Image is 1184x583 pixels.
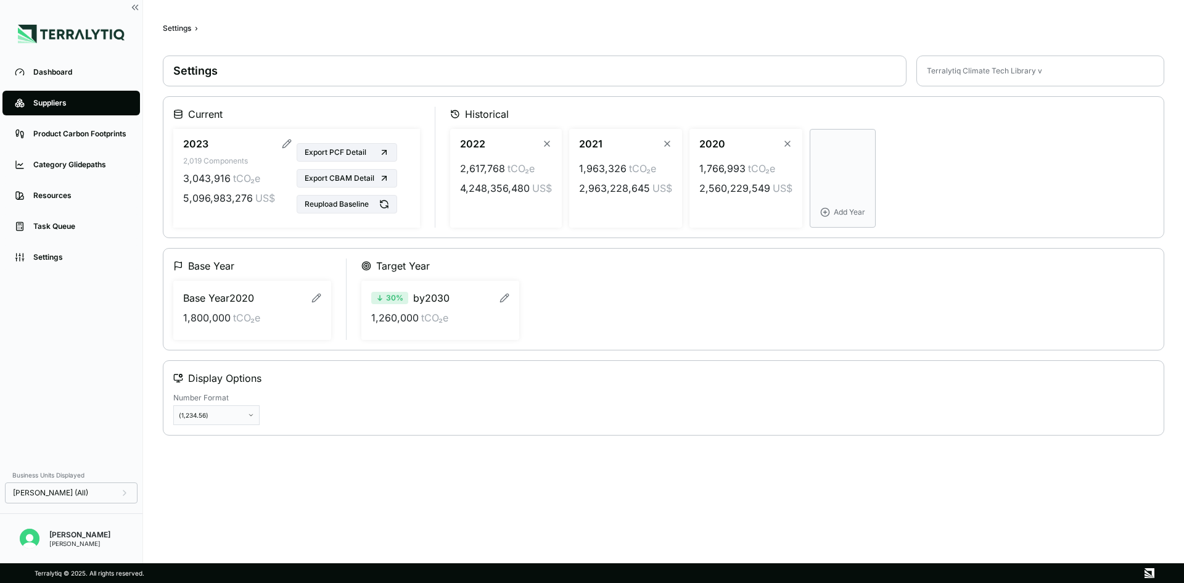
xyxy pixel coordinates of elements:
[508,161,535,176] span: tCO₂e
[188,371,261,386] span: Display Options
[233,310,260,325] span: tCO₂e
[49,530,110,540] div: [PERSON_NAME]
[421,310,448,325] span: tCO₂e
[371,310,419,325] span: 1,260,000
[579,181,650,196] span: 2,963,228,645
[579,136,602,151] span: 2021
[20,529,39,548] img: Mridul Gupta
[810,129,876,228] button: Add Year
[465,107,509,122] span: Historical
[5,468,138,482] div: Business Units Displayed
[33,67,128,77] div: Dashboard
[699,136,725,151] span: 2020
[18,25,125,43] img: Logo
[652,181,672,196] span: US$
[297,169,397,188] button: Export CBAM Detail
[13,488,88,498] span: [PERSON_NAME] (All)
[183,191,253,205] span: 5,096,983,276
[629,161,656,176] span: tCO₂e
[460,181,530,196] span: 4,248,356,480
[183,291,254,305] span: Base Year 2020
[173,405,260,425] button: (1,234.56)
[413,291,450,305] span: by 2030
[834,207,865,217] span: Add Year
[183,136,208,151] span: 2023
[15,524,44,553] button: Open user button
[297,195,397,213] button: Reupload Baseline
[773,181,792,196] span: US$
[173,393,260,403] label: Number Format
[579,161,627,176] span: 1,963,326
[33,98,128,108] div: Suppliers
[183,171,231,186] span: 3,043,916
[386,293,403,303] span: 30 %
[927,66,1042,76] div: Terralytiq Climate Tech Library v
[460,136,485,151] span: 2022
[49,540,110,547] div: [PERSON_NAME]
[188,258,234,273] span: Base Year
[173,64,896,78] h1: Settings
[188,107,223,122] span: Current
[33,129,128,139] div: Product Carbon Footprints
[195,23,198,33] span: ›
[532,181,552,196] span: US$
[305,173,374,183] span: Export CBAM Detail
[33,191,128,201] div: Resources
[699,161,746,176] span: 1,766,993
[33,221,128,231] div: Task Queue
[163,23,191,33] div: Settings
[748,161,775,176] span: tCO₂e
[297,143,397,162] button: Export PCF Detail
[183,310,231,325] span: 1,800,000
[699,181,770,196] span: 2,560,229,549
[305,147,366,157] span: Export PCF Detail
[233,171,260,186] span: tCO₂e
[376,258,430,273] span: Target Year
[183,156,292,166] div: 2,019 Components
[33,252,128,262] div: Settings
[255,191,275,205] span: US$
[460,161,505,176] span: 2,617,768
[33,160,128,170] div: Category Glidepaths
